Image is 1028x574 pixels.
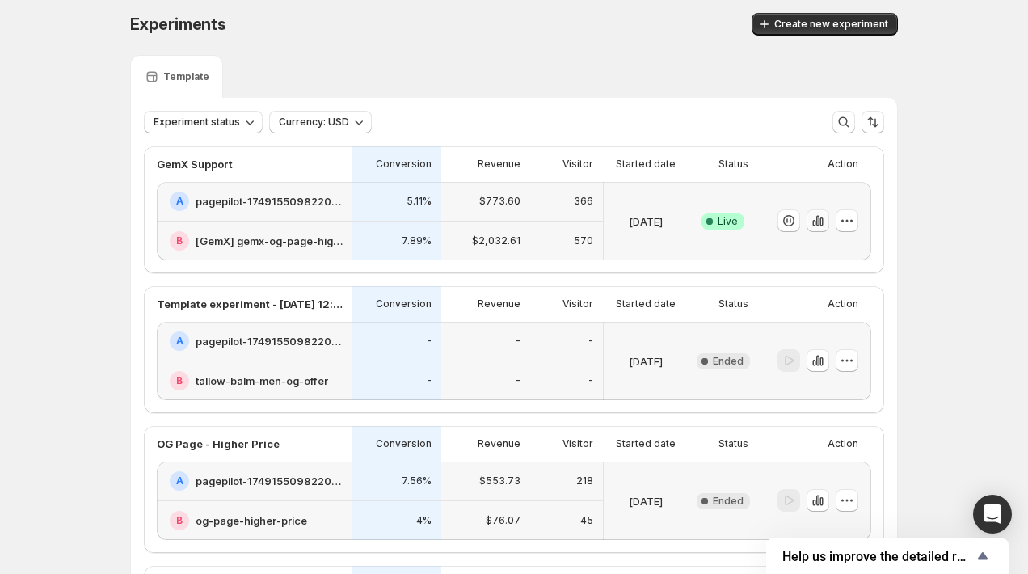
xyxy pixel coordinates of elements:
p: Conversion [376,158,432,171]
p: GemX Support [157,156,233,172]
button: Sort the results [862,111,884,133]
p: 366 [574,195,593,208]
h2: pagepilot-1749155098220-358935 [196,193,343,209]
h2: tallow-balm-men-og-offer [196,373,328,389]
p: $2,032.61 [472,234,520,247]
span: Currency: USD [279,116,349,129]
p: Conversion [376,437,432,450]
p: Visitor [562,158,593,171]
p: 7.56% [402,475,432,487]
p: Status [718,437,748,450]
p: $76.07 [486,514,520,527]
p: 5.11% [407,195,432,208]
p: Template experiment - [DATE] 12:26:12 [157,296,343,312]
p: 218 [576,475,593,487]
p: [DATE] [629,213,663,230]
p: 7.89% [402,234,432,247]
h2: og-page-higher-price [196,513,307,529]
p: - [427,335,432,348]
h2: B [176,374,183,387]
span: Ended [713,355,744,368]
p: - [588,335,593,348]
button: Show survey - Help us improve the detailed report for A/B campaigns [782,547,992,566]
p: - [516,374,520,387]
span: Experiment status [154,116,240,129]
p: Started date [616,158,676,171]
p: Visitor [562,437,593,450]
h2: [GemX] gemx-og-page-higher-price [196,233,343,249]
p: Revenue [478,298,520,310]
p: - [427,374,432,387]
span: Experiments [130,15,226,34]
button: Currency: USD [269,111,372,133]
span: Ended [713,495,744,508]
p: Status [718,298,748,310]
button: Experiment status [144,111,263,133]
h2: pagepilot-1749155098220-358935 [196,473,343,489]
p: - [516,335,520,348]
p: - [588,374,593,387]
p: [DATE] [629,353,663,369]
h2: pagepilot-1749155098220-358935 [196,333,343,349]
span: Help us improve the detailed report for A/B campaigns [782,549,973,564]
span: Live [718,215,738,228]
p: Visitor [562,298,593,310]
h2: A [176,335,183,348]
p: Status [718,158,748,171]
p: Action [828,437,858,450]
p: 4% [416,514,432,527]
p: Started date [616,437,676,450]
p: Revenue [478,437,520,450]
p: Action [828,158,858,171]
h2: B [176,514,183,527]
button: Create new experiment [752,13,898,36]
p: Started date [616,298,676,310]
p: [DATE] [629,493,663,509]
h2: A [176,195,183,208]
p: $553.73 [479,475,520,487]
p: 570 [574,234,593,247]
p: 45 [580,514,593,527]
p: $773.60 [479,195,520,208]
h2: A [176,475,183,487]
div: Open Intercom Messenger [973,495,1012,534]
p: OG Page - Higher Price [157,436,280,452]
h2: B [176,234,183,247]
p: Revenue [478,158,520,171]
p: Template [163,70,209,83]
p: Action [828,298,858,310]
span: Create new experiment [774,18,888,31]
p: Conversion [376,298,432,310]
